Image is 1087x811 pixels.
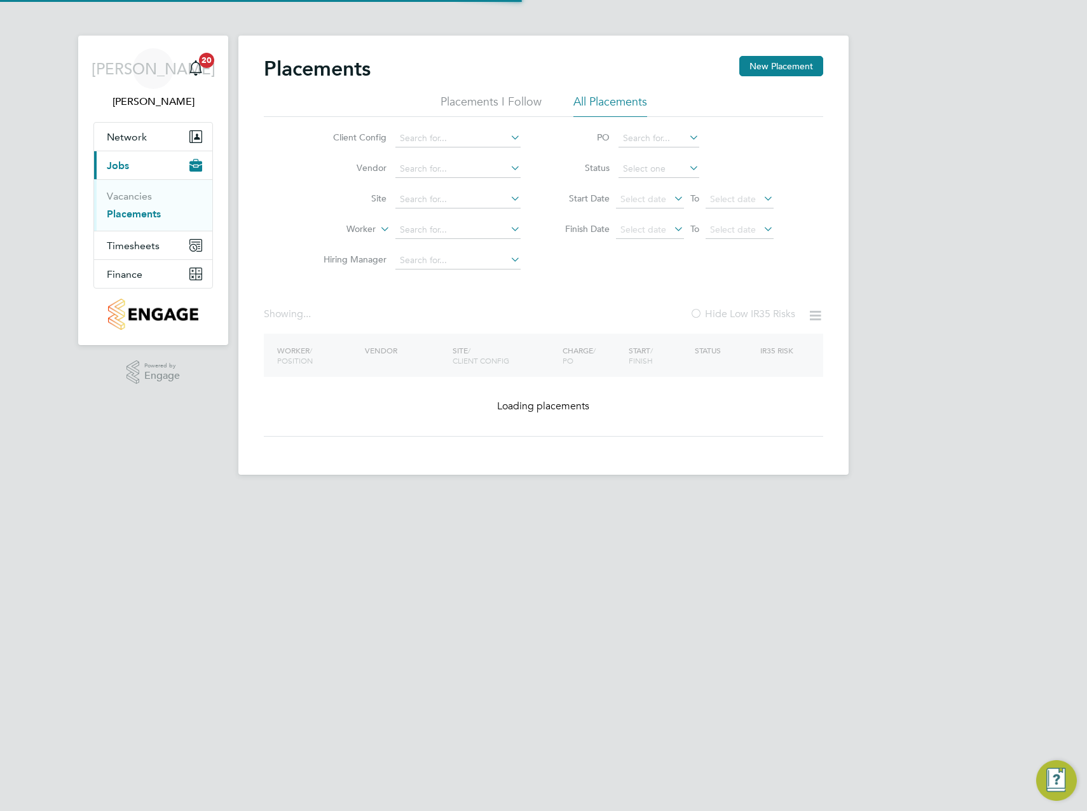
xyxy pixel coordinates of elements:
span: To [687,221,703,237]
span: Select date [710,224,756,235]
input: Search for... [395,160,521,178]
input: Search for... [395,130,521,147]
a: Placements [107,208,161,220]
input: Search for... [395,221,521,239]
span: [PERSON_NAME] [92,60,215,77]
span: To [687,190,703,207]
div: Jobs [94,179,212,231]
button: Engage Resource Center [1036,760,1077,801]
a: Go to home page [93,299,213,330]
span: Powered by [144,360,180,371]
span: Engage [144,371,180,381]
span: Network [107,131,147,143]
a: Vacancies [107,190,152,202]
button: Timesheets [94,231,212,259]
input: Search for... [395,252,521,269]
button: Jobs [94,151,212,179]
span: Select date [620,193,666,205]
button: Network [94,123,212,151]
label: Status [552,162,610,174]
input: Select one [619,160,699,178]
label: Finish Date [552,223,610,235]
button: New Placement [739,56,823,76]
span: James Archer [93,94,213,109]
a: 20 [183,48,209,89]
button: Finance [94,260,212,288]
span: Timesheets [107,240,160,252]
input: Search for... [619,130,699,147]
span: Jobs [107,160,129,172]
a: [PERSON_NAME][PERSON_NAME] [93,48,213,109]
label: Worker [303,223,376,236]
h2: Placements [264,56,371,81]
input: Search for... [395,191,521,208]
label: Site [313,193,386,204]
span: 20 [199,53,214,68]
span: Select date [620,224,666,235]
a: Powered byEngage [126,360,181,385]
label: Start Date [552,193,610,204]
img: countryside-properties-logo-retina.png [108,299,198,330]
span: ... [303,308,311,320]
label: Client Config [313,132,386,143]
li: All Placements [573,94,647,117]
label: Vendor [313,162,386,174]
span: Finance [107,268,142,280]
label: PO [552,132,610,143]
div: Showing [264,308,313,321]
li: Placements I Follow [441,94,542,117]
label: Hiring Manager [313,254,386,265]
nav: Main navigation [78,36,228,345]
span: Select date [710,193,756,205]
label: Hide Low IR35 Risks [690,308,795,320]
